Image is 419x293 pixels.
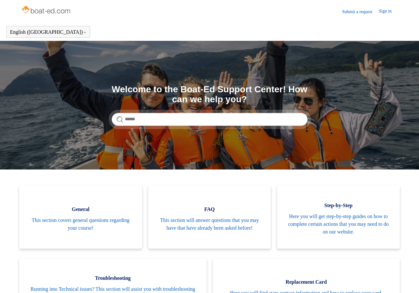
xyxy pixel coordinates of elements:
[148,186,271,249] a: FAQ This section will answer questions that you may have that have already been asked before!
[277,186,400,249] a: Step-by-Step Here you will get step-by-step guides on how to complete certain actions that you ma...
[112,113,308,126] input: Search
[287,213,390,236] span: Here you will get step-by-step guides on how to complete certain actions that you may need to do ...
[21,4,72,17] img: Boat-Ed Help Center home page
[19,186,142,249] a: General This section covers general questions regarding your course!
[10,29,87,35] button: English ([GEOGRAPHIC_DATA])
[29,274,196,282] span: Troubleshooting
[342,8,379,15] a: Submit a request
[112,85,308,105] h1: Welcome to the Boat-Ed Support Center! How can we help you?
[379,8,398,15] a: Sign in
[29,216,132,232] span: This section covers general questions regarding your course!
[397,271,414,288] div: Live chat
[158,206,261,213] span: FAQ
[29,206,132,213] span: General
[287,202,390,209] span: Step-by-Step
[223,278,390,286] span: Replacement Card
[158,216,261,232] span: This section will answer questions that you may have that have already been asked before!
